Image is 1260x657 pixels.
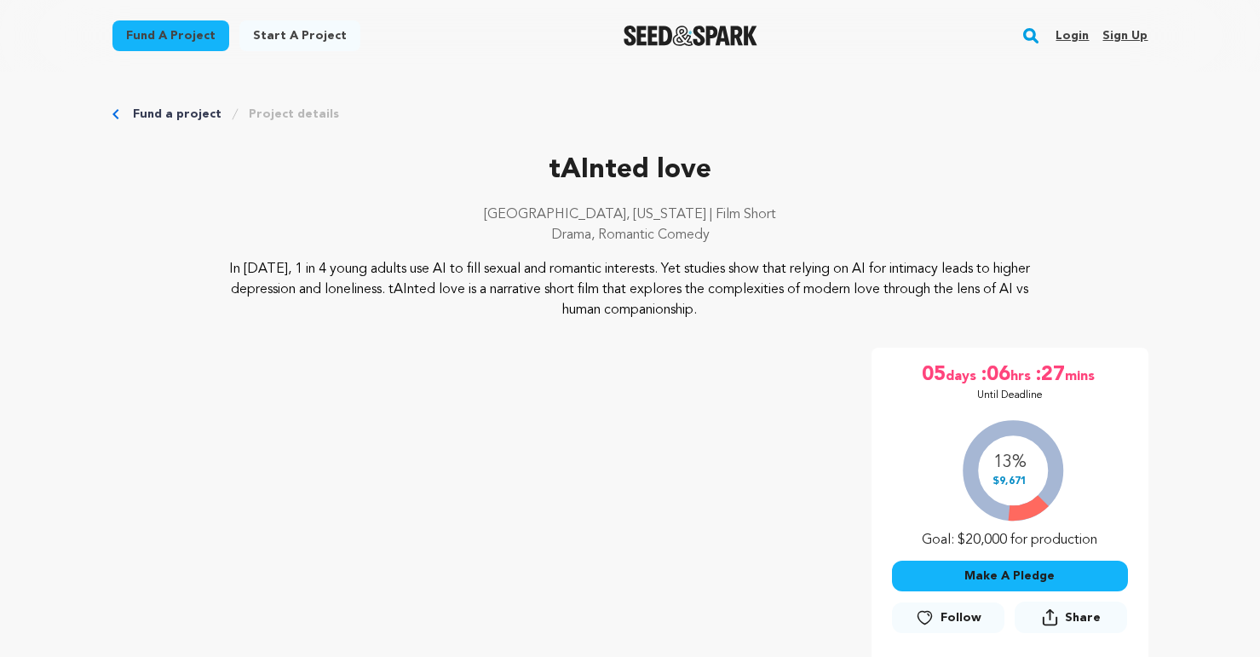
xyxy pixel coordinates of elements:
div: Breadcrumb [112,106,1148,123]
a: Seed&Spark Homepage [624,26,757,46]
button: Make A Pledge [892,561,1128,591]
a: Project details [249,106,339,123]
img: Seed&Spark Logo Dark Mode [624,26,757,46]
a: Login [1056,22,1089,49]
a: Follow [892,602,1004,633]
p: Drama, Romantic Comedy [112,225,1148,245]
span: Share [1065,609,1101,626]
p: In [DATE], 1 in 4 young adults use AI to fill sexual and romantic interests. Yet studies show tha... [216,259,1044,320]
span: hrs [1010,361,1034,389]
span: days [946,361,980,389]
button: Share [1015,602,1127,633]
span: 05 [922,361,946,389]
a: Fund a project [112,20,229,51]
span: Share [1015,602,1127,640]
p: tAInted love [112,150,1148,191]
a: Fund a project [133,106,222,123]
span: :06 [980,361,1010,389]
p: [GEOGRAPHIC_DATA], [US_STATE] | Film Short [112,205,1148,225]
span: :27 [1034,361,1065,389]
span: mins [1065,361,1098,389]
span: Follow [941,609,981,626]
a: Start a project [239,20,360,51]
a: Sign up [1102,22,1148,49]
p: Until Deadline [977,389,1043,402]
